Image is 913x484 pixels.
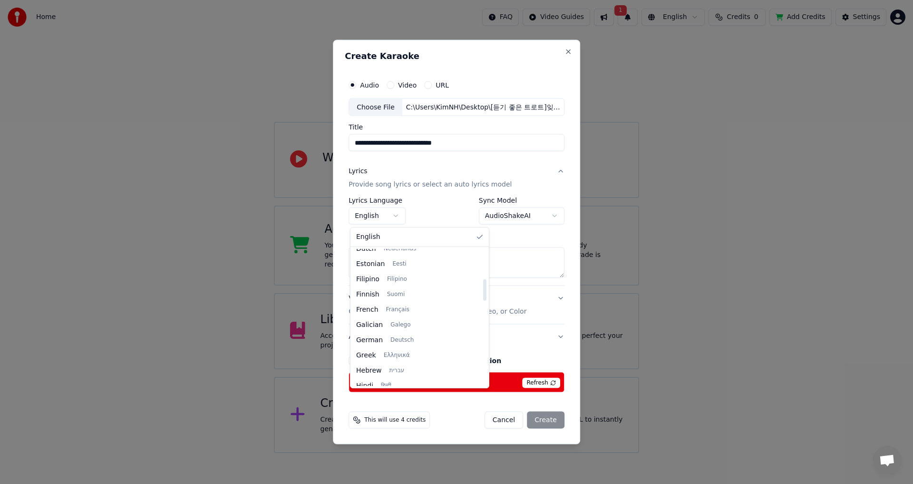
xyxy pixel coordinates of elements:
span: Dutch [356,244,376,254]
span: Greek [356,351,376,360]
span: Suomi [387,291,405,298]
span: עברית [389,367,405,375]
span: Hebrew [356,366,382,375]
span: Français [386,306,409,314]
span: Ελληνικά [384,352,410,359]
span: Deutsch [390,336,414,344]
span: German [356,336,383,345]
span: Finnish [356,290,379,299]
span: Nederlands [384,245,416,253]
span: Filipino [356,275,379,284]
span: French [356,305,379,315]
span: Galician [356,320,383,330]
span: Galego [390,321,410,329]
span: हिन्दी [381,382,391,390]
span: Filipino [387,276,407,283]
span: Estonian [356,259,385,269]
span: Eesti [392,260,406,268]
span: Hindi [356,381,373,391]
span: English [356,232,380,242]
